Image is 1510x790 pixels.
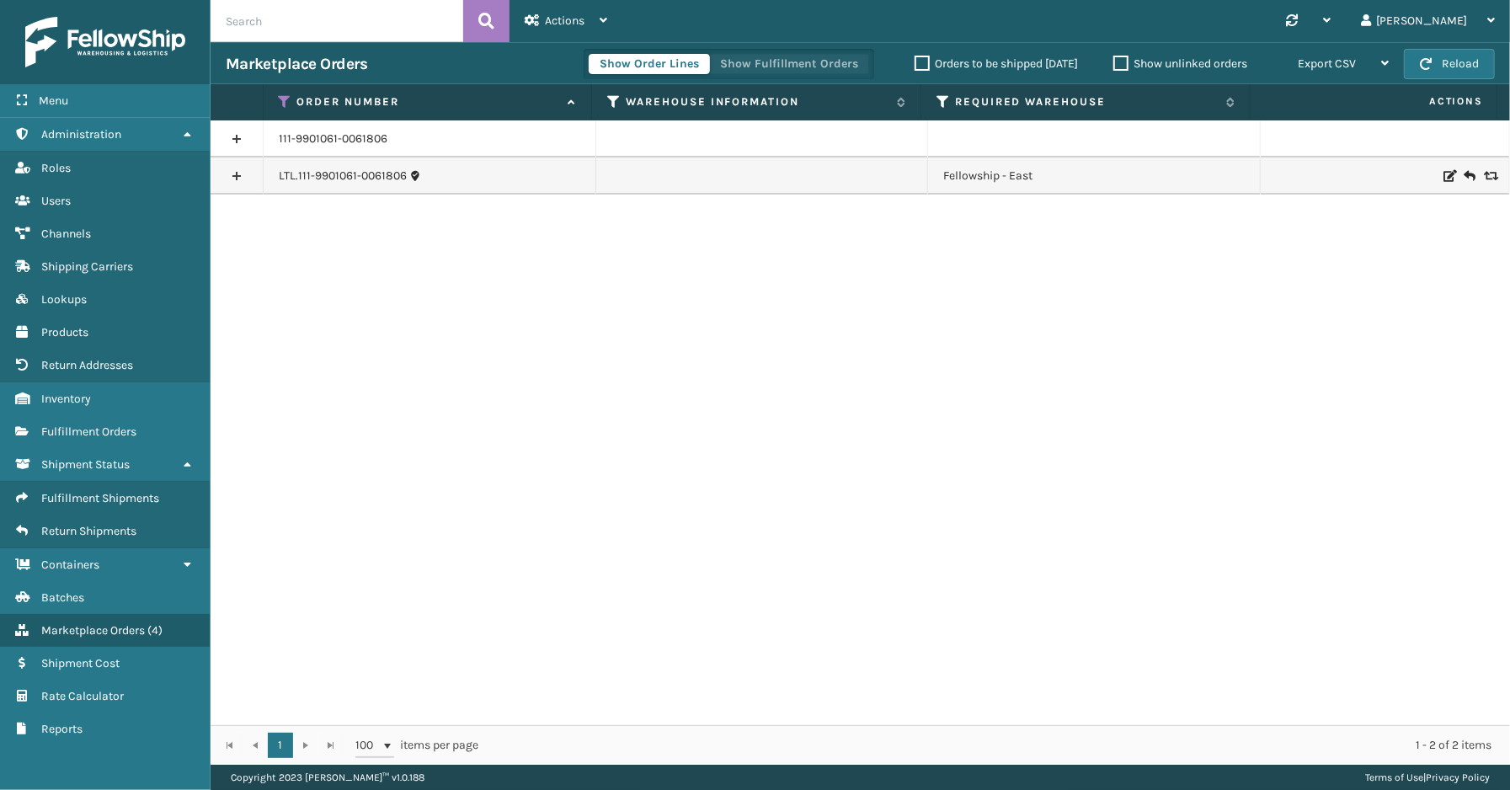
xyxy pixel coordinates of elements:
button: Show Fulfillment Orders [709,54,869,74]
span: Shipping Carriers [41,259,133,274]
p: Copyright 2023 [PERSON_NAME]™ v 1.0.188 [231,765,424,790]
span: Lookups [41,292,87,307]
span: Marketplace Orders [41,623,145,638]
span: Actions [1256,88,1493,115]
span: Reports [41,722,83,736]
a: 111-9901061-0061806 [279,131,387,147]
span: Menu [39,93,68,108]
td: Fellowship - East [928,157,1261,195]
span: Fulfillment Shipments [41,491,159,505]
span: Export CSV [1298,56,1356,71]
i: Replace [1484,170,1494,182]
i: Create Return Label [1464,168,1474,184]
span: Batches [41,590,84,605]
span: Users [41,194,71,208]
div: 1 - 2 of 2 items [502,737,1491,754]
span: items per page [355,733,478,758]
label: Warehouse Information [626,94,888,109]
span: Return Addresses [41,358,133,372]
a: Privacy Policy [1426,771,1490,783]
label: Required Warehouse [955,94,1218,109]
button: Show Order Lines [589,54,710,74]
span: ( 4 ) [147,623,163,638]
label: Show unlinked orders [1113,56,1247,71]
i: Edit [1443,170,1454,182]
label: Orders to be shipped [DATE] [915,56,1078,71]
span: Containers [41,558,99,572]
a: Terms of Use [1365,771,1423,783]
label: Order Number [296,94,559,109]
span: Shipment Cost [41,656,120,670]
span: Channels [41,227,91,241]
h3: Marketplace Orders [226,54,367,74]
a: 1 [268,733,293,758]
div: | [1365,765,1490,790]
span: Roles [41,161,71,175]
span: Inventory [41,392,91,406]
span: Shipment Status [41,457,130,472]
span: Fulfillment Orders [41,424,136,439]
span: Administration [41,127,121,141]
span: 100 [355,737,381,754]
a: LTL.111-9901061-0061806 [279,168,407,184]
span: Rate Calculator [41,689,124,703]
img: logo [25,17,185,67]
span: Products [41,325,88,339]
span: Actions [545,13,584,28]
span: Return Shipments [41,524,136,538]
button: Reload [1404,49,1495,79]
